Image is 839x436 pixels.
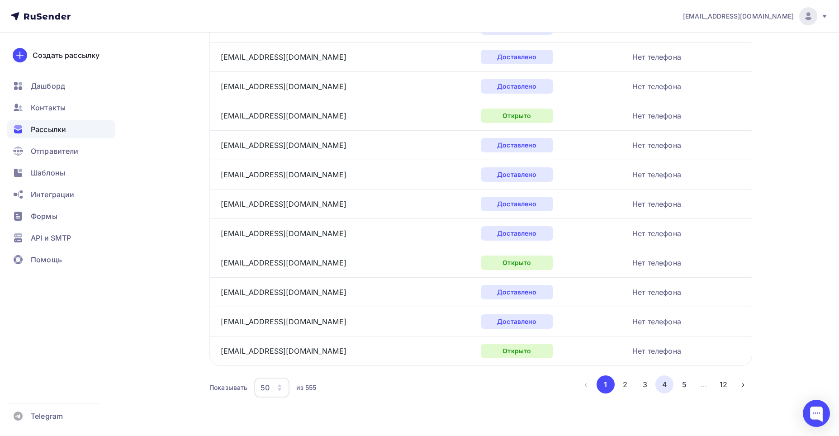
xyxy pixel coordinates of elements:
[715,375,733,393] button: Go to page 12
[296,383,316,392] div: из 555
[7,77,115,95] a: Дашборд
[31,232,71,243] span: API и SMTP
[481,344,553,358] div: Открыто
[597,375,615,393] button: Go to page 1
[221,258,346,267] a: [EMAIL_ADDRESS][DOMAIN_NAME]
[632,110,681,121] div: Нет телефона
[31,146,79,156] span: Отправители
[616,375,634,393] button: Go to page 2
[7,142,115,160] a: Отправители
[481,109,553,123] div: Открыто
[221,170,346,179] a: [EMAIL_ADDRESS][DOMAIN_NAME]
[577,375,752,393] ul: Pagination
[632,287,681,298] div: Нет телефона
[632,199,681,209] div: Нет телефона
[209,383,247,392] div: Показывать
[31,189,74,200] span: Интеграции
[7,120,115,138] a: Рассылки
[481,314,553,329] div: Доставлено
[632,169,681,180] div: Нет телефона
[7,99,115,117] a: Контакты
[481,167,553,182] div: Доставлено
[31,254,62,265] span: Помощь
[481,138,553,152] div: Доставлено
[31,411,63,422] span: Telegram
[31,102,66,113] span: Контакты
[481,226,553,241] div: Доставлено
[632,52,681,62] div: Нет телефона
[481,50,553,64] div: Доставлено
[221,229,346,238] a: [EMAIL_ADDRESS][DOMAIN_NAME]
[7,164,115,182] a: Шаблоны
[632,316,681,327] div: Нет телефона
[221,111,346,120] a: [EMAIL_ADDRESS][DOMAIN_NAME]
[221,141,346,150] a: [EMAIL_ADDRESS][DOMAIN_NAME]
[31,81,65,91] span: Дашборд
[31,211,57,222] span: Формы
[261,382,270,393] div: 50
[254,377,290,398] button: 50
[683,12,794,21] span: [EMAIL_ADDRESS][DOMAIN_NAME]
[636,375,654,393] button: Go to page 3
[31,124,66,135] span: Рассылки
[675,375,693,393] button: Go to page 5
[7,207,115,225] a: Формы
[481,79,553,94] div: Доставлено
[221,52,346,62] a: [EMAIL_ADDRESS][DOMAIN_NAME]
[33,50,100,61] div: Создать рассылку
[221,317,346,326] a: [EMAIL_ADDRESS][DOMAIN_NAME]
[481,197,553,211] div: Доставлено
[221,199,346,209] a: [EMAIL_ADDRESS][DOMAIN_NAME]
[221,288,346,297] a: [EMAIL_ADDRESS][DOMAIN_NAME]
[221,346,346,355] a: [EMAIL_ADDRESS][DOMAIN_NAME]
[632,346,681,356] div: Нет телефона
[734,375,752,393] button: Go to next page
[481,285,553,299] div: Доставлено
[221,82,346,91] a: [EMAIL_ADDRESS][DOMAIN_NAME]
[481,256,553,270] div: Открыто
[632,228,681,239] div: Нет телефона
[632,140,681,151] div: Нет телефона
[31,167,65,178] span: Шаблоны
[632,257,681,268] div: Нет телефона
[683,7,828,25] a: [EMAIL_ADDRESS][DOMAIN_NAME]
[632,81,681,92] div: Нет телефона
[655,375,673,393] button: Go to page 4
